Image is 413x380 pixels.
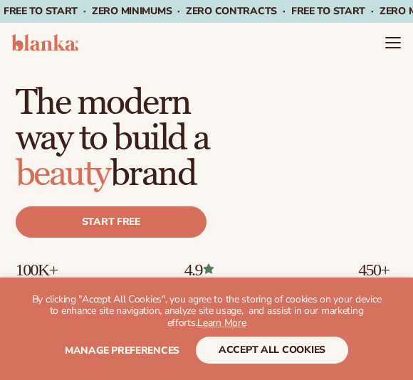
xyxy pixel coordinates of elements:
[283,4,286,18] span: ·
[385,34,402,51] summary: Menu
[65,337,179,364] button: Manage preferences
[16,152,110,196] span: beauty
[4,4,291,18] span: Free to start · ZERO minimums · ZERO contracts
[16,206,206,238] a: Start free
[196,337,348,364] button: accept all cookies
[16,260,58,279] p: 100K+
[197,316,246,329] a: Learn More
[167,260,231,279] p: 4.9
[16,80,406,192] h1: The modern way to build a brand
[28,294,385,329] p: By clicking "Accept All Cookies", you agree to the storing of cookies on your device to enhance s...
[11,34,78,51] img: logo
[65,344,179,357] span: Manage preferences
[342,260,406,279] p: 450+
